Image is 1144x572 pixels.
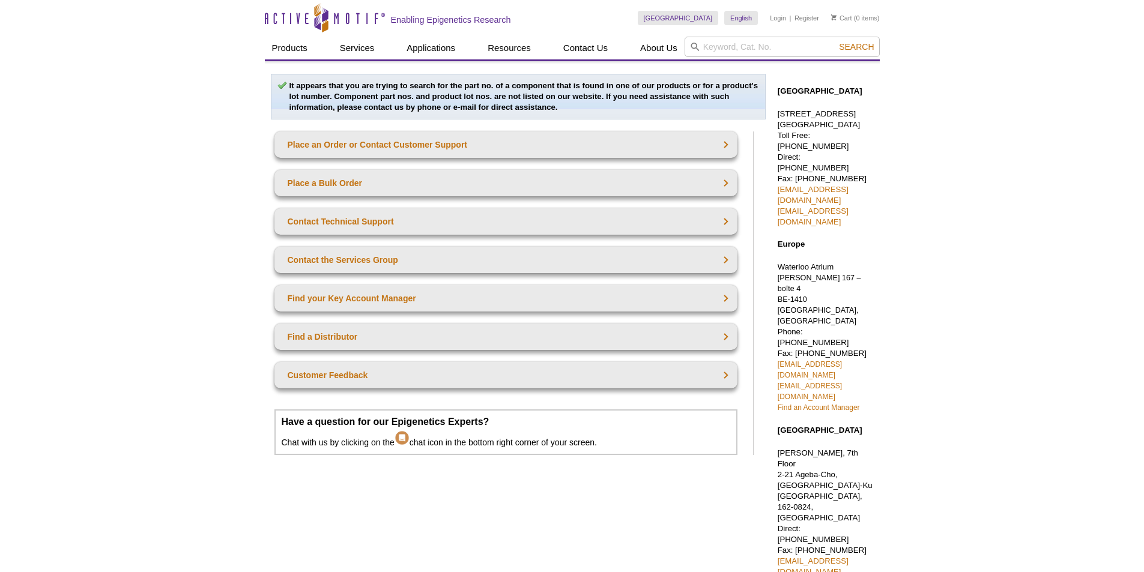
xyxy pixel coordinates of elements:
[778,360,842,379] a: [EMAIL_ADDRESS][DOMAIN_NAME]
[274,285,737,312] a: Find your Key Account Manager
[282,417,489,427] strong: Have a question for our Epigenetics Experts?
[778,206,849,226] a: [EMAIL_ADDRESS][DOMAIN_NAME]
[778,274,861,325] span: [PERSON_NAME] 167 – boîte 4 BE-1410 [GEOGRAPHIC_DATA], [GEOGRAPHIC_DATA]
[794,14,819,22] a: Register
[778,86,862,95] strong: [GEOGRAPHIC_DATA]
[399,37,462,59] a: Applications
[839,42,874,52] span: Search
[391,14,511,25] h2: Enabling Epigenetics Research
[333,37,382,59] a: Services
[835,41,877,52] button: Search
[778,262,874,413] p: Waterloo Atrium Phone: [PHONE_NUMBER] Fax: [PHONE_NUMBER]
[282,417,730,448] p: Chat with us by clicking on the chat icon in the bottom right corner of your screen.
[556,37,615,59] a: Contact Us
[790,11,791,25] li: |
[770,14,786,22] a: Login
[274,170,737,196] a: Place a Bulk Order
[480,37,538,59] a: Resources
[831,11,880,25] li: (0 items)
[778,109,874,227] p: [STREET_ADDRESS] [GEOGRAPHIC_DATA] Toll Free: [PHONE_NUMBER] Direct: [PHONE_NUMBER] Fax: [PHONE_N...
[778,382,842,401] a: [EMAIL_ADDRESS][DOMAIN_NAME]
[395,427,410,445] img: Intercom Chat
[274,362,737,388] a: Customer Feedback
[633,37,685,59] a: About Us
[778,239,805,248] strong: Europe
[778,403,860,412] a: Find an Account Manager
[831,14,852,22] a: Cart
[778,185,849,205] a: [EMAIL_ADDRESS][DOMAIN_NAME]
[274,324,737,350] a: Find a Distributor
[265,37,315,59] a: Products
[685,37,880,57] input: Keyword, Cat. No.
[724,11,758,25] a: English
[274,247,737,273] a: Contact the Services Group
[274,208,737,235] a: Contact Technical Support
[277,80,759,113] p: It appears that you are trying to search for the part no. of a component that is found in one of ...
[638,11,719,25] a: [GEOGRAPHIC_DATA]
[831,14,837,20] img: Your Cart
[274,131,737,158] a: Place an Order or Contact Customer Support
[778,426,862,435] strong: [GEOGRAPHIC_DATA]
